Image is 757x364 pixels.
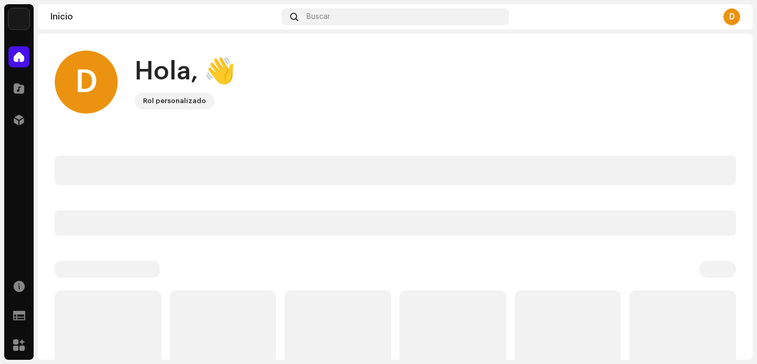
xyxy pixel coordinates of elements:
[143,95,206,107] div: Rol personalizado
[8,8,29,29] img: 297a105e-aa6c-4183-9ff4-27133c00f2e2
[50,13,278,21] div: Inicio
[55,50,118,114] div: D
[135,55,236,88] div: Hola, 👋
[723,8,740,25] div: D
[306,13,330,21] span: Buscar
